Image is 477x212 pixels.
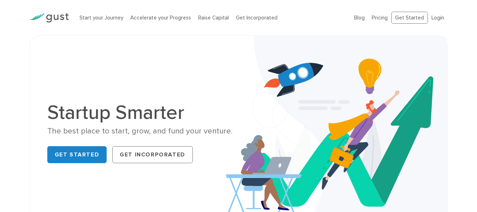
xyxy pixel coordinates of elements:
[47,146,107,163] a: Get Started
[236,15,278,21] a: Get Incorporated
[198,15,229,21] a: Raise Capital
[47,103,233,122] h1: Startup Smarter
[130,15,191,21] a: Accelerate your Progress
[391,12,428,24] a: Get Started
[372,15,388,21] a: Pricing
[431,15,444,21] a: Login
[29,13,69,23] img: Gust Logo
[79,15,123,21] a: Start your Journey
[112,146,193,163] a: Get Incorporated
[47,126,233,136] div: The best place to start, grow, and fund your venture.
[354,15,365,21] a: Blog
